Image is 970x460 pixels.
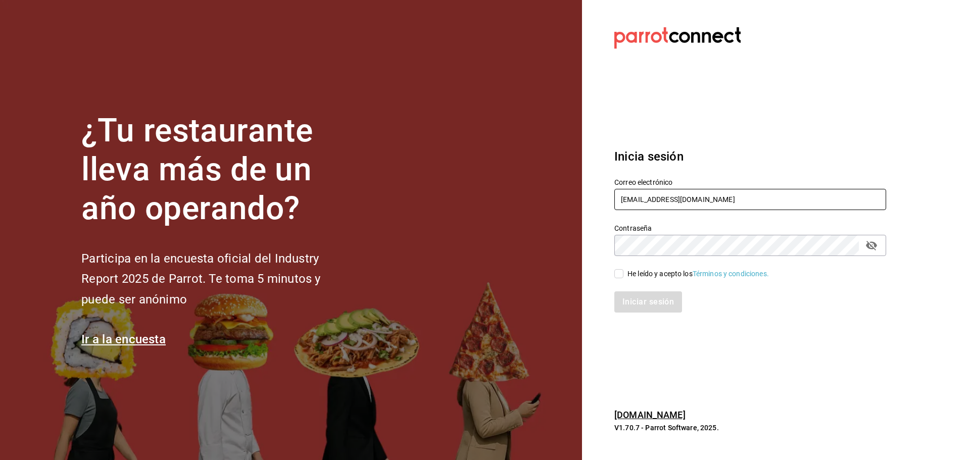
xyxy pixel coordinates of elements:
p: V1.70.7 - Parrot Software, 2025. [614,423,886,433]
label: Correo electrónico [614,179,886,186]
h2: Participa en la encuesta oficial del Industry Report 2025 de Parrot. Te toma 5 minutos y puede se... [81,248,354,310]
h1: ¿Tu restaurante lleva más de un año operando? [81,112,354,228]
a: Ir a la encuesta [81,332,166,346]
a: [DOMAIN_NAME] [614,410,686,420]
a: Términos y condiciones. [693,270,769,278]
div: He leído y acepto los [627,269,769,279]
button: passwordField [863,237,880,254]
h3: Inicia sesión [614,147,886,166]
input: Ingresa tu correo electrónico [614,189,886,210]
label: Contraseña [614,225,886,232]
